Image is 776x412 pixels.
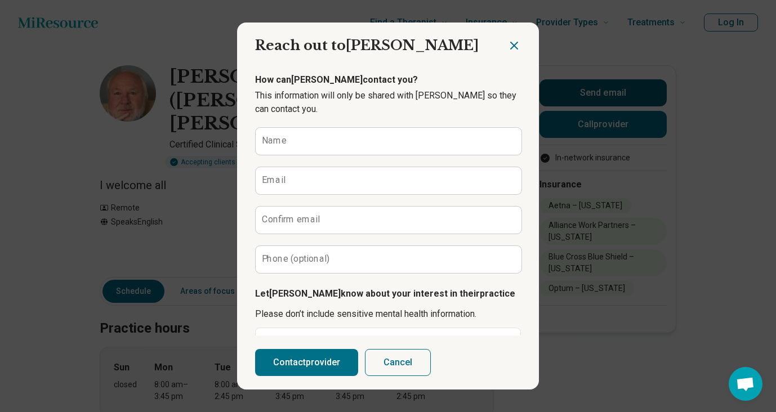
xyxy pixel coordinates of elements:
label: Email [262,176,286,185]
p: How can [PERSON_NAME] contact you? [255,73,521,87]
button: Close dialog [507,39,521,52]
button: Contactprovider [255,349,358,376]
label: Confirm email [262,215,320,224]
p: This information will only be shared with [PERSON_NAME] so they can contact you. [255,89,521,116]
button: Cancel [365,349,431,376]
span: Reach out to [PERSON_NAME] [255,37,479,53]
p: Please don’t include sensitive mental health information. [255,307,521,321]
label: Phone (optional) [262,254,330,263]
label: Name [262,136,287,145]
p: Let [PERSON_NAME] know about your interest in their practice [255,287,521,301]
